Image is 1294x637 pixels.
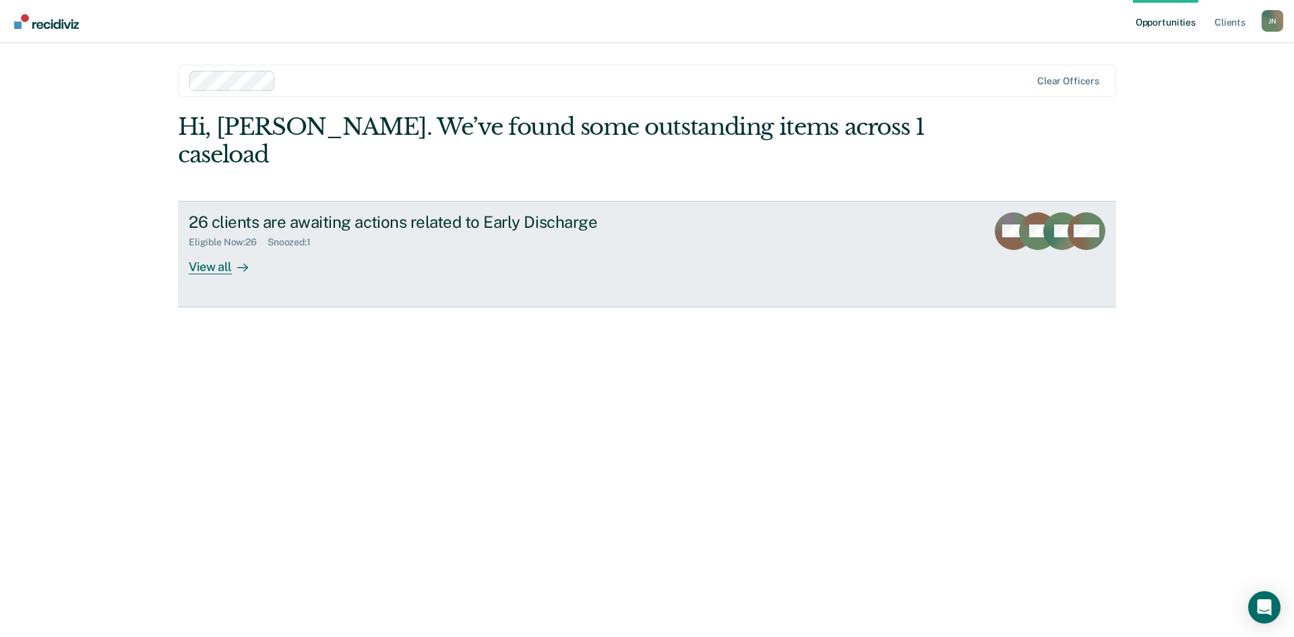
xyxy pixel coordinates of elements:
div: 26 clients are awaiting actions related to Early Discharge [189,212,662,232]
div: Eligible Now : 26 [189,237,268,248]
div: Hi, [PERSON_NAME]. We’ve found some outstanding items across 1 caseload [178,113,929,169]
a: 26 clients are awaiting actions related to Early DischargeEligible Now:26Snoozed:1View all [178,201,1116,307]
div: J N [1262,10,1283,32]
img: Recidiviz [14,14,79,29]
div: Snoozed : 1 [268,237,321,248]
div: Open Intercom Messenger [1248,591,1281,624]
div: Clear officers [1037,75,1099,87]
div: View all [189,248,264,274]
button: Profile dropdown button [1262,10,1283,32]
